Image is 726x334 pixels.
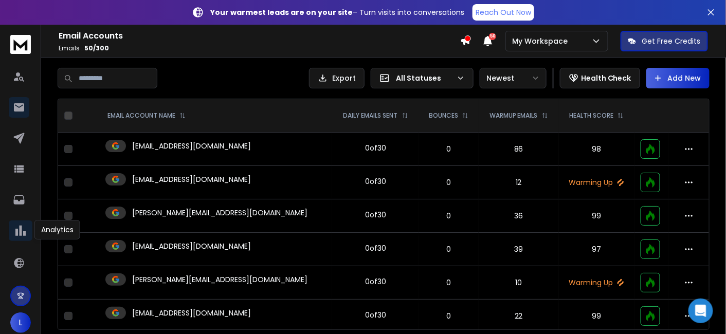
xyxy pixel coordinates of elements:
[473,4,534,21] a: Reach Out Now
[132,208,307,218] p: [PERSON_NAME][EMAIL_ADDRESS][DOMAIN_NAME]
[425,177,473,188] p: 0
[10,312,31,333] button: L
[10,35,31,54] img: logo
[343,112,398,120] p: DAILY EMAILS SENT
[425,277,473,288] p: 0
[559,300,634,333] td: 99
[565,177,628,188] p: Warming Up
[559,199,634,233] td: 99
[59,44,460,52] p: Emails :
[132,141,251,151] p: [EMAIL_ADDRESS][DOMAIN_NAME]
[480,68,547,88] button: Newest
[489,112,538,120] p: WARMUP EMAILS
[396,73,452,83] p: All Statuses
[569,112,613,120] p: HEALTH SCORE
[59,30,460,42] h1: Email Accounts
[365,276,386,287] div: 0 of 30
[479,266,559,300] td: 10
[84,44,109,52] span: 50 / 300
[34,220,80,239] div: Analytics
[646,68,710,88] button: Add New
[107,112,186,120] div: EMAIL ACCOUNT NAME
[365,143,386,153] div: 0 of 30
[132,241,251,251] p: [EMAIL_ADDRESS][DOMAIN_NAME]
[489,33,496,40] span: 50
[309,68,365,88] button: Export
[479,166,559,199] td: 12
[429,112,458,120] p: BOUNCES
[581,73,631,83] p: Health Check
[688,299,713,323] div: Open Intercom Messenger
[479,199,559,233] td: 36
[565,277,628,288] p: Warming Up
[512,36,572,46] p: My Workspace
[425,211,473,221] p: 0
[479,233,559,266] td: 39
[365,310,386,320] div: 0 of 30
[476,7,531,17] p: Reach Out Now
[560,68,640,88] button: Health Check
[425,144,473,154] p: 0
[559,133,634,166] td: 98
[132,274,307,285] p: [PERSON_NAME][EMAIL_ADDRESS][DOMAIN_NAME]
[621,31,708,51] button: Get Free Credits
[479,133,559,166] td: 86
[365,243,386,253] div: 0 of 30
[132,174,251,184] p: [EMAIL_ADDRESS][DOMAIN_NAME]
[642,36,701,46] p: Get Free Credits
[365,176,386,187] div: 0 of 30
[365,210,386,220] div: 0 of 30
[425,311,473,321] p: 0
[210,7,353,17] strong: Your warmest leads are on your site
[479,300,559,333] td: 22
[425,244,473,254] p: 0
[132,308,251,318] p: [EMAIL_ADDRESS][DOMAIN_NAME]
[559,233,634,266] td: 97
[210,7,464,17] p: – Turn visits into conversations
